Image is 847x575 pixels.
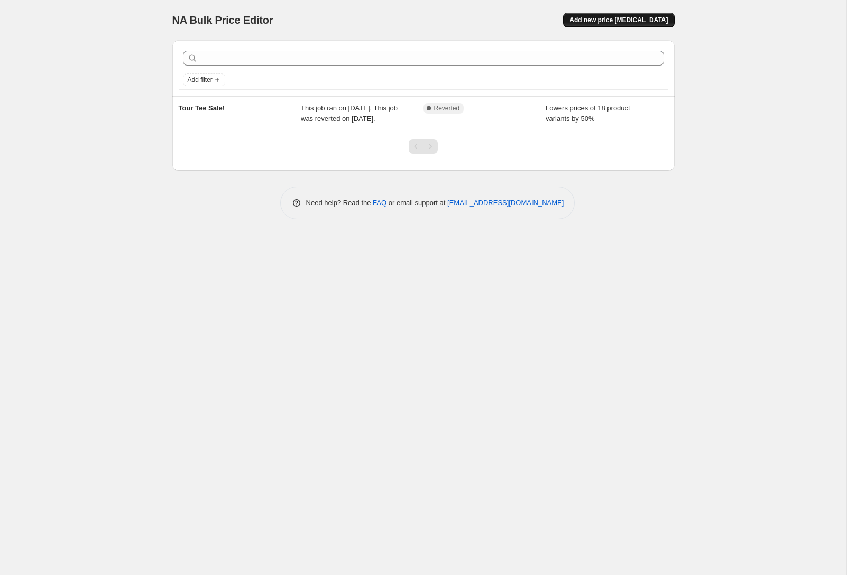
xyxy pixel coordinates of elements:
span: NA Bulk Price Editor [172,14,273,26]
span: Lowers prices of 18 product variants by 50% [546,104,630,123]
button: Add new price [MEDICAL_DATA] [563,13,674,27]
span: Add filter [188,76,213,84]
span: Tour Tee Sale! [179,104,225,112]
a: [EMAIL_ADDRESS][DOMAIN_NAME] [447,199,564,207]
span: Reverted [434,104,460,113]
nav: Pagination [409,139,438,154]
span: This job ran on [DATE]. This job was reverted on [DATE]. [301,104,398,123]
span: Add new price [MEDICAL_DATA] [569,16,668,24]
a: FAQ [373,199,386,207]
span: Need help? Read the [306,199,373,207]
span: or email support at [386,199,447,207]
button: Add filter [183,73,225,86]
